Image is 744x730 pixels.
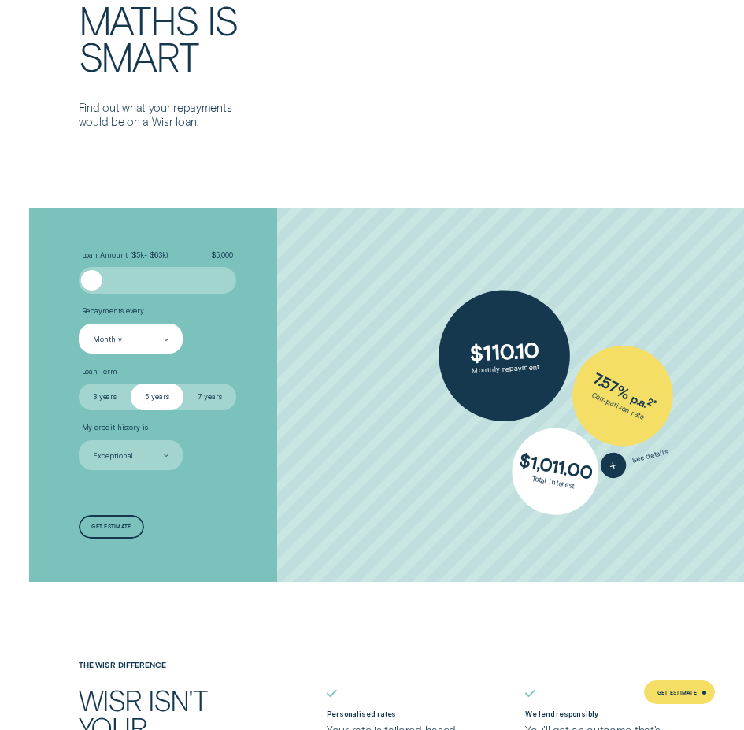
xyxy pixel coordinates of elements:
a: Get Estimate [644,680,715,704]
label: We lend responsibly [525,710,598,718]
span: Loan Term [82,367,117,376]
span: Loan Amount ( $5k - $63k ) [82,250,168,259]
p: Find out what your repayments would be on a Wisr loan. [79,101,250,129]
span: See details [631,447,668,465]
div: Exceptional [93,451,133,460]
div: Monthly [93,335,121,343]
button: See details [598,439,671,482]
label: 3 years [79,384,131,409]
a: Get estimate [79,515,145,539]
span: My credit history is [82,423,148,432]
label: 5 years [131,384,183,409]
span: $ 5,000 [211,250,232,259]
label: 7 years [183,384,236,409]
h4: The Wisr Difference [79,661,268,670]
span: Repayments every [82,306,145,315]
label: Personalised rates [327,710,396,718]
